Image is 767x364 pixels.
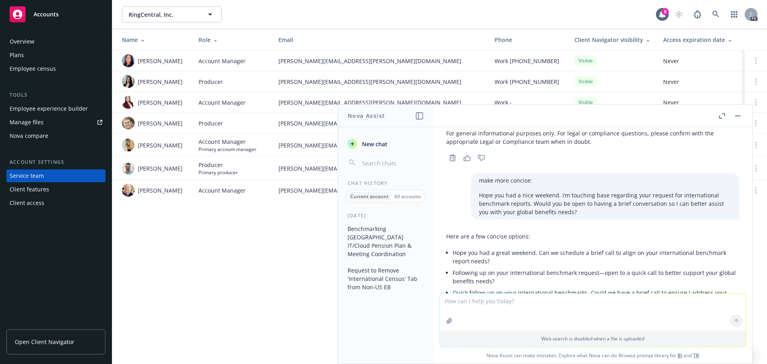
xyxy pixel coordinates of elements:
h1: Nova Assist [348,111,385,120]
button: Request to Remove 'International Census' Tab from Non-US EB [344,264,427,294]
div: Client access [10,197,44,209]
div: Phone [495,36,562,44]
div: Role [199,36,266,44]
a: Client access [6,197,105,209]
a: TR [693,352,699,359]
div: Email [278,36,482,44]
span: Producer [199,161,238,169]
a: Switch app [726,6,742,22]
img: photo [122,117,135,129]
p: Current account [350,193,389,200]
a: Accounts [6,3,105,26]
span: Producer [199,78,223,86]
span: Account Manager [199,57,246,65]
li: Hope you had a great weekend. Can we schedule a brief call to align on your international benchma... [453,247,739,267]
span: Never [663,57,738,65]
span: Never [663,98,738,107]
span: RingCentral, Inc. [129,10,198,19]
button: Thumbs down [475,152,488,163]
p: Here are a few concise options: [446,232,739,241]
span: [PERSON_NAME][EMAIL_ADDRESS][PERSON_NAME][DOMAIN_NAME] [278,78,482,86]
span: Account Manager [199,186,246,195]
p: Hope you had a nice weekend. I’m touching base regarding your request for international benchmark... [479,191,731,216]
button: New chat [344,137,427,151]
div: Employee census [10,62,56,75]
div: Visible [574,97,597,107]
input: Search chats [360,157,424,169]
img: photo [122,139,135,151]
a: Manage files [6,116,105,129]
span: Never [663,78,738,86]
button: RingCentral, Inc. [122,6,222,22]
p: Web search is disabled when a file is uploaded [445,335,741,342]
img: photo [122,162,135,175]
span: Primary producer [199,169,238,176]
span: [PERSON_NAME][EMAIL_ADDRESS][PERSON_NAME][DOMAIN_NAME] [278,141,482,149]
a: Plans [6,49,105,62]
div: Plans [10,49,24,62]
span: [PERSON_NAME] [138,141,183,149]
div: Name [122,36,186,44]
a: Client features [6,183,105,196]
span: [PERSON_NAME][EMAIL_ADDRESS][PERSON_NAME][DOMAIN_NAME] [278,119,482,127]
span: Open Client Navigator [15,338,74,346]
div: Overview [10,35,34,48]
span: [PERSON_NAME] [138,78,183,86]
div: Tools [6,91,105,99]
a: Employee experience builder [6,102,105,115]
img: photo [122,75,135,88]
span: [PERSON_NAME] [138,164,183,173]
button: Benchmarking [GEOGRAPHIC_DATA] IT/Cloud Pension Plan & Meeting Coordination [344,222,427,261]
li: Quick follow-up on your international benchmarks. Could we have a brief call to ensure I address ... [453,287,739,307]
a: Start snowing [671,6,687,22]
div: Account settings [6,158,105,166]
div: Client features [10,183,49,196]
div: Client Navigator visibility [574,36,650,44]
div: Access expiration date [663,36,738,44]
a: Service team [6,169,105,182]
a: Report a Bug [690,6,705,22]
span: Nova Assist can make mistakes. Explore what Nova can do: Browse prompt library for and [437,347,749,364]
a: Search [708,6,724,22]
span: Account Manager [199,98,246,107]
p: For general informational purposes only. For legal or compliance questions, please confirm with t... [446,129,739,146]
div: Visible [574,76,597,86]
span: [PERSON_NAME] [138,119,183,127]
span: Work [PHONE_NUMBER] [495,57,559,65]
span: New chat [360,140,387,148]
span: Account Manager [199,137,256,146]
span: [PERSON_NAME][EMAIL_ADDRESS][PERSON_NAME][DOMAIN_NAME] [278,98,482,107]
div: Chat History [338,180,433,187]
span: Primary account manager [199,146,256,153]
div: Manage files [10,116,44,129]
div: Employee experience builder [10,102,88,115]
div: Service team [10,169,44,182]
span: [PERSON_NAME] [138,57,183,65]
a: Nova compare [6,129,105,142]
span: [PERSON_NAME] [138,98,183,107]
span: Work - [495,98,512,107]
a: Employee census [6,62,105,75]
p: All accounts [394,193,421,200]
span: [PERSON_NAME][EMAIL_ADDRESS][PERSON_NAME][DOMAIN_NAME] [278,57,482,65]
span: Accounts [34,11,59,18]
div: Visible [574,56,597,66]
span: [PERSON_NAME][EMAIL_ADDRESS][PERSON_NAME][DOMAIN_NAME] [278,186,482,195]
div: [DATE] [338,212,433,219]
img: photo [122,184,135,197]
span: Work [PHONE_NUMBER] [495,78,559,86]
div: 8 [662,8,669,15]
p: make more concise: [479,176,731,185]
li: Following up on your international benchmark request—open to a quick call to better support your ... [453,267,739,287]
div: Nova compare [10,129,48,142]
span: [PERSON_NAME] [138,186,183,195]
a: BI [678,352,682,359]
a: Overview [6,35,105,48]
span: Producer [199,119,223,127]
svg: Copy to clipboard [449,154,456,161]
img: photo [122,96,135,109]
img: photo [122,54,135,67]
span: [PERSON_NAME][EMAIL_ADDRESS][PERSON_NAME][DOMAIN_NAME] [278,164,482,173]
